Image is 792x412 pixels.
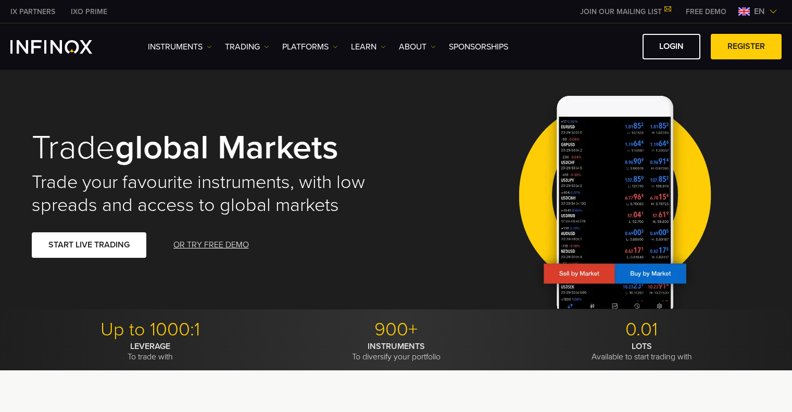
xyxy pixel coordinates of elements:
span: en [750,5,769,18]
a: Learn [351,41,386,53]
a: START LIVE TRADING [32,232,146,258]
a: INFINOX Logo [10,40,117,54]
p: 0.01 [523,318,761,341]
a: REGISTER [711,34,782,59]
a: JOIN OUR MAILING LIST [572,7,678,16]
p: To trade with [32,341,270,362]
a: PLATFORMS [282,41,338,53]
strong: LOTS [632,341,652,352]
a: OR TRY FREE DEMO [172,232,250,258]
strong: INSTRUMENTS [368,341,425,352]
strong: global markets [115,127,338,168]
h2: Trade your favourite instruments, with low spreads and access to global markets [32,171,382,217]
a: LOGIN [643,34,700,59]
a: Instruments [148,41,212,53]
a: TRADING [225,41,269,53]
a: SPONSORSHIPS [449,41,508,53]
a: INFINOX [3,6,63,17]
p: Up to 1000:1 [32,318,270,341]
a: INFINOX [63,6,115,17]
p: To diversify your portfolio [277,341,515,362]
h1: Trade [32,130,382,166]
strong: LEVERAGE [130,341,170,352]
a: ABOUT [399,41,436,53]
p: Available to start trading with [523,341,761,362]
a: INFINOX MENU [678,6,734,17]
p: 900+ [277,318,515,341]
